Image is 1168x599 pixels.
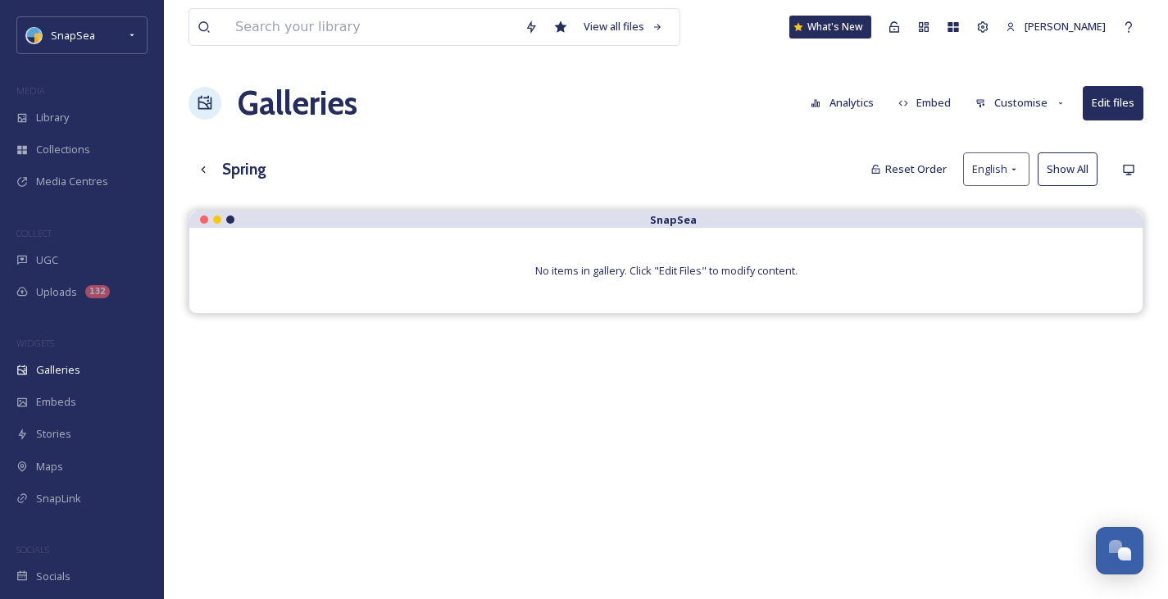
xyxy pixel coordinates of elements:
[1025,19,1106,34] span: [PERSON_NAME]
[36,459,63,474] span: Maps
[36,362,80,378] span: Galleries
[36,252,58,268] span: UGC
[16,543,49,556] span: SOCIALS
[862,153,955,185] button: Reset Order
[16,84,45,97] span: MEDIA
[36,142,90,157] span: Collections
[227,9,516,45] input: Search your library
[802,87,882,119] button: Analytics
[36,491,81,506] span: SnapLink
[85,285,110,298] div: 132
[972,161,1007,177] span: English
[16,337,54,349] span: WIDGETS
[36,394,76,410] span: Embeds
[36,426,71,442] span: Stories
[1083,86,1143,120] button: Edit files
[890,87,960,119] button: Embed
[26,27,43,43] img: snapsea-logo.png
[998,11,1114,43] a: [PERSON_NAME]
[36,569,70,584] span: Socials
[1096,527,1143,574] button: Open Chat
[802,87,890,119] a: Analytics
[16,227,52,239] span: COLLECT
[967,87,1075,119] button: Customise
[51,28,95,43] span: SnapSea
[36,284,77,300] span: Uploads
[535,263,798,278] span: No items in gallery. Click "Edit Files" to modify content.
[650,212,697,227] strong: SnapSea
[575,11,671,43] a: View all files
[36,110,69,125] span: Library
[238,79,357,128] a: Galleries
[1038,152,1098,186] button: Show All
[222,157,266,181] h3: Spring
[36,174,108,189] span: Media Centres
[789,16,871,39] a: What's New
